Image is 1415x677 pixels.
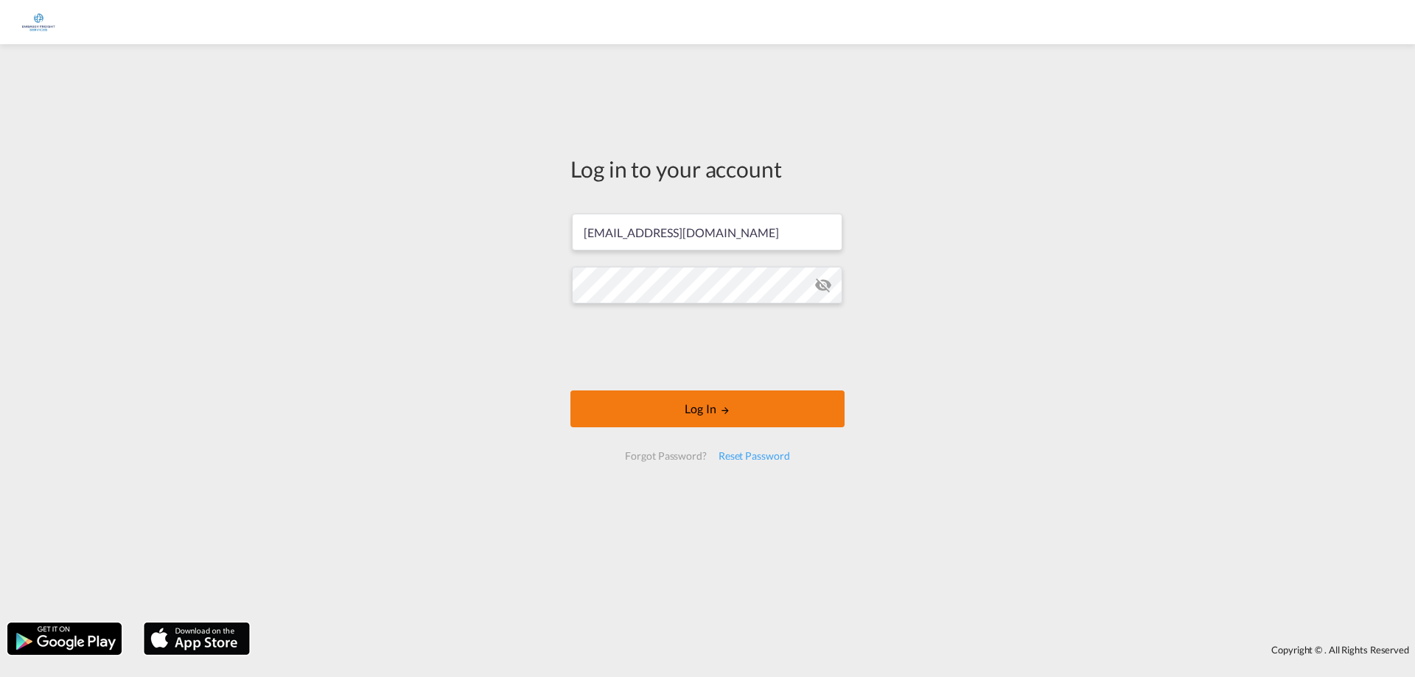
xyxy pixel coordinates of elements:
[570,153,845,184] div: Log in to your account
[570,390,845,427] button: LOGIN
[572,214,842,250] input: Enter email/phone number
[22,6,55,39] img: e1326340b7c511ef854e8d6a806141ad.jpg
[6,621,123,656] img: google.png
[619,443,712,469] div: Forgot Password?
[713,443,796,469] div: Reset Password
[142,621,251,656] img: apple.png
[257,637,1415,662] div: Copyright © . All Rights Reserved
[814,276,832,294] md-icon: icon-eye-off
[595,318,820,376] iframe: reCAPTCHA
